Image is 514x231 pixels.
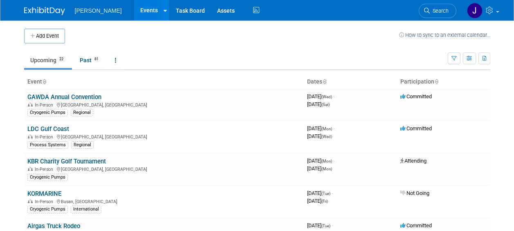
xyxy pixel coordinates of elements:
[27,133,301,140] div: [GEOGRAPHIC_DATA], [GEOGRAPHIC_DATA]
[27,101,301,108] div: [GEOGRAPHIC_DATA], [GEOGRAPHIC_DATA]
[307,198,328,204] span: [DATE]
[400,222,432,229] span: Committed
[24,75,304,89] th: Event
[332,190,333,196] span: -
[321,95,332,99] span: (Wed)
[467,3,483,18] img: Jennifer Cheatham
[28,134,33,138] img: In-Person Event
[27,141,68,149] div: Process Systems
[399,32,490,38] a: How to sync to an external calendar...
[71,141,94,149] div: Regional
[307,190,333,196] span: [DATE]
[42,78,46,85] a: Sort by Event Name
[27,165,301,172] div: [GEOGRAPHIC_DATA], [GEOGRAPHIC_DATA]
[27,174,68,181] div: Cryogenic Pumps
[35,199,56,204] span: In-Person
[57,56,66,62] span: 22
[307,165,332,172] span: [DATE]
[321,167,332,171] span: (Mon)
[27,158,106,165] a: KBR Charity Golf Tournament
[400,125,432,131] span: Committed
[35,134,56,140] span: In-Person
[27,222,80,230] a: Airgas Truck Rodeo
[397,75,490,89] th: Participation
[27,93,101,101] a: GAWDA Annual Convention
[307,93,334,100] span: [DATE]
[333,93,334,100] span: -
[28,199,33,203] img: In-Person Event
[434,78,438,85] a: Sort by Participation Type
[35,167,56,172] span: In-Person
[307,101,330,107] span: [DATE]
[321,191,330,196] span: (Tue)
[430,8,449,14] span: Search
[27,190,61,197] a: KORMARINE
[307,158,334,164] span: [DATE]
[304,75,397,89] th: Dates
[75,7,122,14] span: [PERSON_NAME]
[307,222,333,229] span: [DATE]
[400,190,429,196] span: Not Going
[27,109,68,116] div: Cryogenic Pumps
[419,4,456,18] a: Search
[333,125,334,131] span: -
[71,109,93,116] div: Regional
[74,52,107,68] a: Past81
[307,133,332,139] span: [DATE]
[321,134,332,139] span: (Wed)
[333,158,334,164] span: -
[24,52,72,68] a: Upcoming22
[332,222,333,229] span: -
[321,199,328,204] span: (Fri)
[28,102,33,106] img: In-Person Event
[92,56,101,62] span: 81
[321,127,332,131] span: (Mon)
[35,102,56,108] span: In-Person
[321,102,330,107] span: (Sat)
[307,125,334,131] span: [DATE]
[71,206,101,213] div: International
[321,224,330,228] span: (Tue)
[400,158,426,164] span: Attending
[27,125,69,133] a: LDC Gulf Coast
[27,198,301,204] div: Busan, [GEOGRAPHIC_DATA]
[27,206,68,213] div: Cryogenic Pumps
[28,167,33,171] img: In-Person Event
[321,159,332,163] span: (Mon)
[24,29,65,43] button: Add Event
[322,78,326,85] a: Sort by Start Date
[24,7,65,15] img: ExhibitDay
[400,93,432,100] span: Committed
